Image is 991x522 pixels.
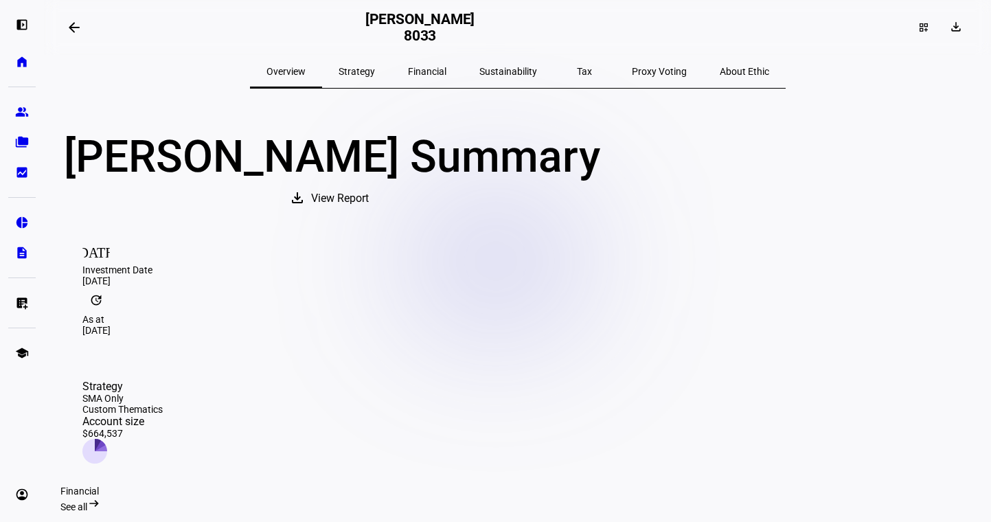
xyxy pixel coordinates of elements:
div: [DATE] [82,325,953,336]
div: $664,537 [82,428,163,439]
mat-icon: update [82,286,110,314]
mat-icon: arrow_right_alt [87,497,101,510]
h2: [PERSON_NAME] 8033 [365,11,475,44]
a: description [8,239,36,266]
div: Financial [60,486,975,497]
span: Financial [408,67,446,76]
div: Account size [82,415,163,428]
eth-mat-symbol: description [15,246,29,260]
span: Tax [577,67,592,76]
mat-icon: [DATE] [82,237,110,264]
eth-mat-symbol: account_circle [15,488,29,501]
span: About Ethic [720,67,769,76]
eth-mat-symbol: list_alt_add [15,296,29,310]
a: home [8,48,36,76]
div: Investment Date [82,264,953,275]
mat-icon: download [289,190,306,206]
span: Strategy [339,67,375,76]
eth-mat-symbol: group [15,105,29,119]
eth-mat-symbol: bid_landscape [15,166,29,179]
div: [PERSON_NAME] Summary [60,133,603,182]
div: As at [82,314,953,325]
eth-mat-symbol: home [15,55,29,69]
eth-mat-symbol: school [15,346,29,360]
span: See all [60,501,87,512]
a: pie_chart [8,209,36,236]
mat-icon: arrow_backwards [66,19,82,36]
div: SMA Only [82,393,163,404]
button: View Report [275,182,388,215]
span: Overview [266,67,306,76]
eth-mat-symbol: pie_chart [15,216,29,229]
mat-icon: dashboard_customize [918,22,929,33]
div: [DATE] [82,275,953,286]
div: Strategy [82,380,163,393]
a: folder_copy [8,128,36,156]
eth-mat-symbol: left_panel_open [15,18,29,32]
a: group [8,98,36,126]
mat-icon: download [949,20,963,34]
eth-mat-symbol: folder_copy [15,135,29,149]
span: View Report [311,182,369,215]
span: Sustainability [479,67,537,76]
div: Custom Thematics [82,404,163,415]
span: Proxy Voting [632,67,687,76]
a: bid_landscape [8,159,36,186]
